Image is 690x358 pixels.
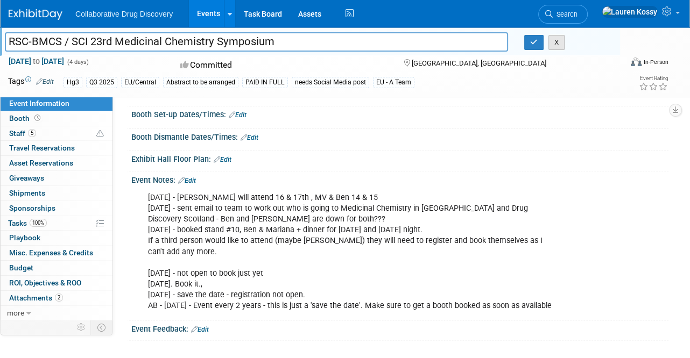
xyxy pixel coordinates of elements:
[1,261,112,275] a: Budget
[602,6,658,18] img: Lauren Kossy
[131,321,668,335] div: Event Feedback:
[8,219,47,227] span: Tasks
[631,58,642,66] img: Format-Inperson.png
[131,151,668,165] div: Exhibit Hall Floor Plan:
[96,129,104,139] span: Potential Scheduling Conflict -- at least one attendee is tagged in another overlapping event.
[191,326,209,333] a: Edit
[9,99,69,108] span: Event Information
[75,10,173,18] span: Collaborative Drug Discovery
[242,77,288,88] div: PAID IN FULL
[214,156,231,163] a: Edit
[1,246,112,260] a: Misc. Expenses & Credits
[1,231,112,245] a: Playbook
[7,309,24,317] span: more
[163,77,238,88] div: Abstract to be arranged
[28,129,36,137] span: 5
[553,10,578,18] span: Search
[9,204,55,212] span: Sponsorships
[9,9,62,20] img: ExhibitDay
[9,129,36,138] span: Staff
[36,78,54,85] a: Edit
[292,77,369,88] div: needs Social Media post
[66,59,89,66] span: (4 days)
[9,293,63,302] span: Attachments
[1,216,112,231] a: Tasks100%
[9,263,33,272] span: Budget
[131,172,668,186] div: Event Notes:
[1,141,112,155] a: Travel Reservations
[1,126,112,141] a: Staff5
[412,59,546,67] span: [GEOGRAPHIC_DATA], [GEOGRAPHIC_DATA]
[131,129,668,143] div: Booth Dismantle Dates/Times:
[72,320,91,334] td: Personalize Event Tab Strip
[178,177,196,184] a: Edit
[140,187,562,317] div: [DATE] - [PERSON_NAME] will attend 16 & 17th , MV & Ben 14 & 15 [DATE] - sent email to team to wo...
[229,111,247,119] a: Edit
[9,144,75,152] span: Travel Reservations
[241,134,258,141] a: Edit
[8,76,54,88] td: Tags
[572,56,669,72] div: Event Format
[8,56,65,66] span: [DATE] [DATE]
[32,114,43,122] span: Booth not reserved yet
[86,77,117,88] div: Q3 2025
[31,57,41,66] span: to
[1,276,112,290] a: ROI, Objectives & ROO
[64,77,82,88] div: Hg3
[538,5,588,24] a: Search
[9,174,44,182] span: Giveaways
[9,278,81,287] span: ROI, Objectives & ROO
[91,320,113,334] td: Toggle Event Tabs
[1,96,112,111] a: Event Information
[639,76,668,81] div: Event Rating
[131,106,668,120] div: Booth Set-up Dates/Times:
[30,219,47,227] span: 100%
[9,189,45,197] span: Shipments
[9,233,40,242] span: Playbook
[9,159,73,167] span: Asset Reservations
[1,111,112,126] a: Booth
[1,291,112,305] a: Attachments2
[1,186,112,201] a: Shipments
[1,306,112,320] a: more
[1,171,112,185] a: Giveaways
[1,201,112,216] a: Sponsorships
[1,156,112,170] a: Asset Reservations
[9,114,43,123] span: Booth
[55,293,63,302] span: 2
[548,35,565,50] button: X
[373,77,414,88] div: EU - A Team
[177,56,386,75] div: Committed
[643,58,668,66] div: In-Person
[9,248,93,257] span: Misc. Expenses & Credits
[121,77,159,88] div: EU/Central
